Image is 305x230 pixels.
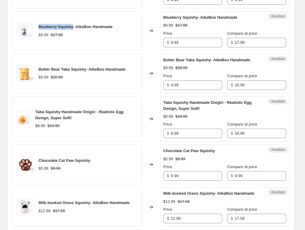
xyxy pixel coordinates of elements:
[163,58,250,62] span: Butter Bear Taba Squishy- AikeBoo Handmade
[53,208,65,214] strike: $17.58
[51,74,63,80] strike: $20.99
[39,200,130,205] span: Milk-dunked Oreos Squishy- AikeBoo Handmade
[163,191,254,196] span: Milk-dunked Oreos Squishy- AikeBoo Handmade
[163,165,172,169] span: Price
[227,122,257,126] span: Compare at price
[231,216,233,221] span: $
[163,122,172,126] span: Price
[35,123,45,129] div: $8.99
[163,207,172,212] span: Price
[39,24,113,29] span: Blueberry Squishy- AikeBoo Handmade
[231,174,233,178] span: $
[227,74,257,78] span: Compare at price
[167,131,169,136] span: $
[227,31,257,36] span: Compare at price
[163,74,172,78] span: Price
[231,40,233,45] span: $
[270,147,285,152] span: Unedited
[270,14,285,19] span: Unedited
[163,149,215,153] span: Chocolate Cat Paw Squishy
[39,165,49,171] div: $5.99
[163,15,237,20] span: Blueberry Squishy- AikeBoo Handmade
[39,158,90,163] span: Chocolate Cat Paw Squishy
[227,207,257,212] span: Compare at price
[35,110,124,120] span: Taba Squishy Handmade Onigiri - Realistic Egg Design, Super Soft!
[270,190,285,195] span: Unedited
[167,174,169,178] span: $
[39,67,126,72] span: Butter Bear Taba Squishy- AikeBoo Handmade
[47,123,59,129] strike: $18.99
[16,22,34,40] img: P1020178_80x.png
[175,113,188,120] strike: $18.99
[163,65,173,71] div: $9.99
[167,40,169,45] span: $
[167,83,169,87] span: $
[231,131,233,136] span: $
[167,216,169,221] span: $
[16,110,30,128] img: b2665f589f52dbb9a954d54334892beb_80x.png
[16,198,34,216] img: 2c98ac229f47fa83aa3b25114c8b6c47_80x.png
[231,83,233,87] span: $
[163,31,172,36] span: Price
[163,113,173,120] div: $8.99
[175,65,188,71] strike: $20.99
[178,199,190,205] strike: $17.58
[163,100,252,111] span: Taba Squishy Handmade Onigiri - Realistic Egg Design, Super Soft!
[16,155,34,174] img: d718f52f50accedd49c1af2960752867_80x.png
[51,165,61,171] strike: $9.99
[175,22,188,28] strike: $17.99
[16,64,34,82] img: a30220ec39ba4fb8eccc31c87630f5c1_80x.png
[39,208,51,214] div: $12.99
[39,32,49,38] div: $9.99
[51,32,63,38] strike: $17.99
[163,199,175,205] div: $12.99
[270,99,285,104] span: Unedited
[163,22,173,28] div: $9.99
[227,165,257,169] span: Compare at price
[163,156,173,162] div: $5.99
[39,74,49,80] div: $9.99
[175,156,185,162] strike: $9.99
[270,56,285,61] span: Unedited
